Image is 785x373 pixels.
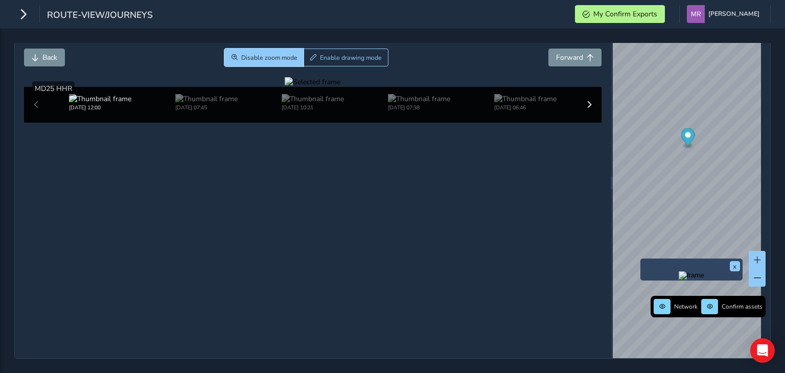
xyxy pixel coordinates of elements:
[708,5,759,23] span: [PERSON_NAME]
[35,84,72,94] span: MD25 HHR
[593,9,657,19] span: My Confirm Exports
[681,128,695,149] div: Map marker
[687,5,705,23] img: diamond-layout
[388,94,450,104] img: Thumbnail frame
[679,271,704,279] img: frame
[224,49,304,66] button: Zoom
[674,302,698,311] span: Network
[556,53,583,62] span: Forward
[494,104,557,111] div: [DATE] 06:46
[47,9,153,23] span: route-view/journeys
[42,53,57,62] span: Back
[750,338,775,363] div: Open Intercom Messenger
[69,94,131,104] img: Thumbnail frame
[282,104,344,111] div: [DATE] 10:21
[24,49,65,66] button: Back
[241,54,297,62] span: Disable zoom mode
[548,49,602,66] button: Forward
[175,94,238,104] img: Thumbnail frame
[687,5,763,23] button: [PERSON_NAME]
[730,261,740,271] button: x
[320,54,382,62] span: Enable drawing mode
[175,104,238,111] div: [DATE] 07:45
[282,94,344,104] img: Thumbnail frame
[643,271,740,278] button: Preview frame
[575,5,665,23] button: My Confirm Exports
[388,104,450,111] div: [DATE] 07:38
[304,49,389,66] button: Draw
[494,94,557,104] img: Thumbnail frame
[69,104,131,111] div: [DATE] 12:00
[722,302,763,311] span: Confirm assets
